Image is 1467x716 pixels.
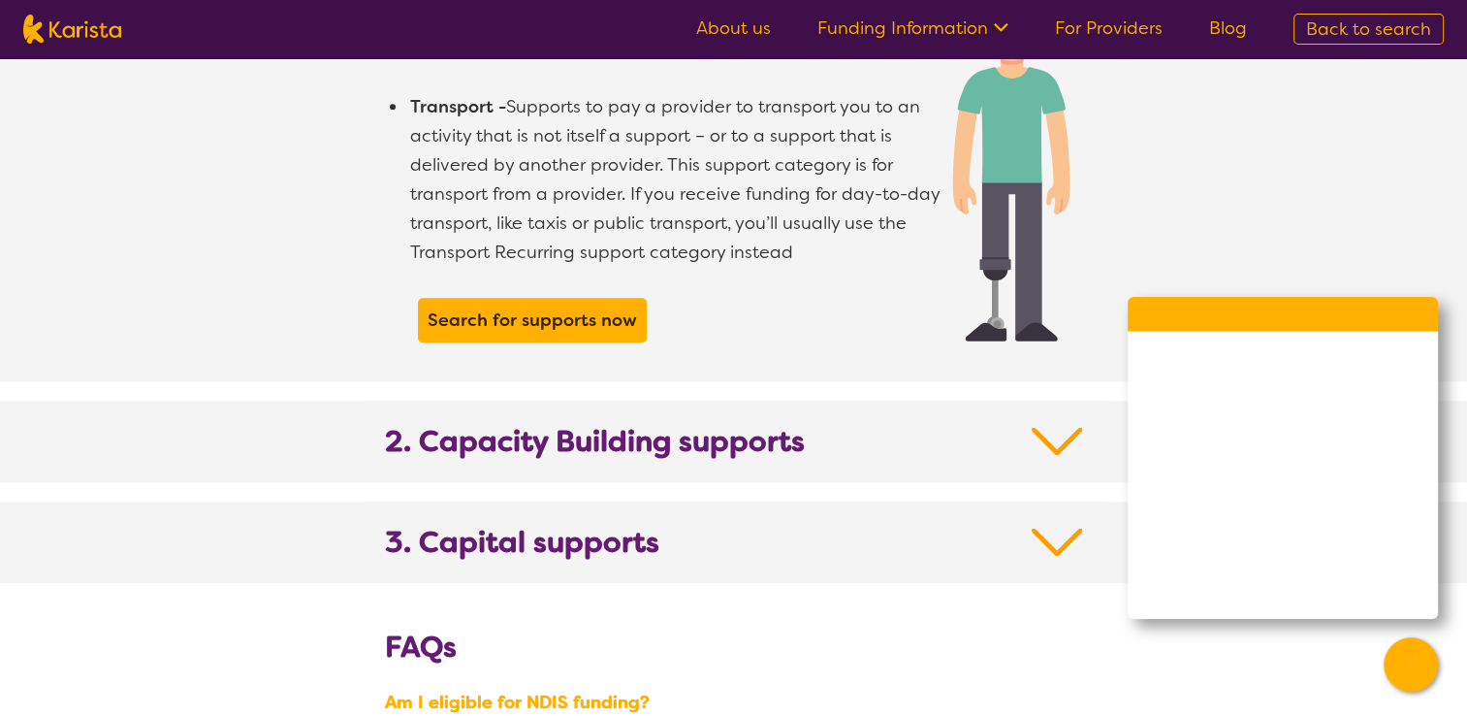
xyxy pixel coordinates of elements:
a: Back to search [1293,14,1444,45]
h2: Welcome to Karista! [1151,316,1415,340]
img: Down Arrow [1032,424,1083,459]
b: 2. Capacity Building supports [385,424,805,459]
span: Facebook [1205,516,1299,545]
button: Channel Menu [1384,637,1438,692]
li: Supports to pay a provider to transport you to an activity that is not itself a support – or to a... [408,92,966,267]
span: WhatsApp [1205,575,1303,604]
p: How can we help you [DATE]? [1151,347,1415,364]
a: Funding Information [817,16,1008,40]
div: Channel Menu [1128,297,1438,619]
span: Back to search [1306,17,1431,41]
span: Live Chat [1205,457,1297,486]
a: Search for supports now [423,303,642,338]
a: About us [696,16,771,40]
ul: Choose channel [1128,383,1438,619]
a: Blog [1209,16,1247,40]
span: Am I eligible for NDIS funding? [385,690,1083,715]
b: Transport - [410,95,506,118]
b: Search for supports now [428,309,637,332]
b: FAQs [385,628,457,667]
a: For Providers [1055,16,1163,40]
b: 3. Capital supports [385,525,659,560]
img: Karista logo [23,15,121,44]
span: Call us [1205,398,1279,427]
img: Down Arrow [1032,525,1083,560]
a: Web link opens in a new tab. [1128,561,1438,619]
